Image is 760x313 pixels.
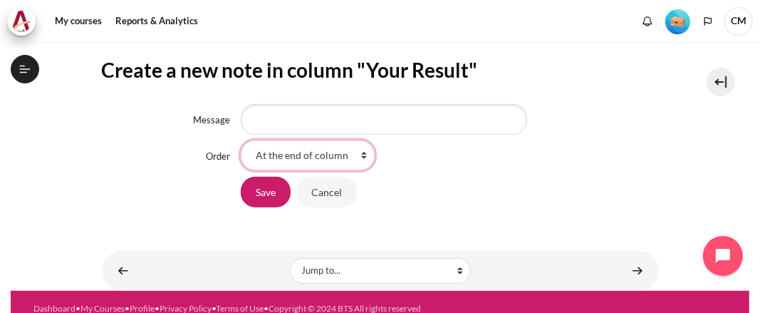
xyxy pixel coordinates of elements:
img: Architeck [11,11,31,32]
a: Architeck Architeck [7,7,43,36]
button: Languages [697,11,719,32]
span: CM [724,7,753,36]
div: Level #1 [665,8,690,34]
label: Message [193,114,230,125]
input: Save [241,177,291,207]
h2: Create a new note in column "Your Result" [102,57,659,83]
input: Cancel [296,177,357,207]
a: My courses [50,7,107,36]
img: Level #1 [665,9,690,34]
a: ◄ Crossword Craze [109,257,137,284]
label: Order [206,150,230,162]
a: Reports & Analytics [110,7,203,36]
div: Show notification window with no new notifications [637,11,658,32]
a: Level #1 [660,8,696,34]
a: User menu [724,7,753,36]
a: Lesson 2 Videos (20 min.) ► [623,257,652,284]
